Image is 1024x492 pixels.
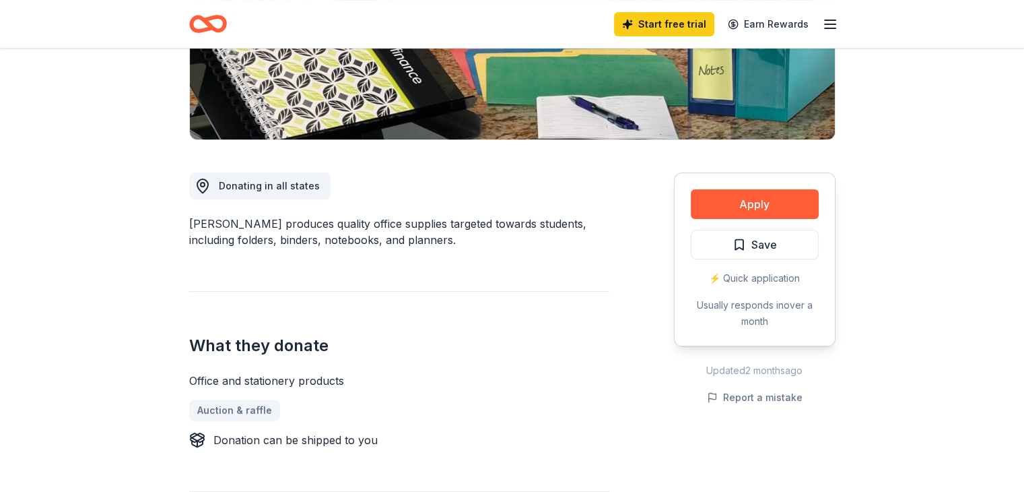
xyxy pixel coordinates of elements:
div: Office and stationery products [189,373,609,389]
div: [PERSON_NAME] produces quality office supplies targeted towards students, including folders, bind... [189,216,609,248]
div: Donation can be shipped to you [213,432,378,448]
button: Save [691,230,819,259]
button: Apply [691,189,819,219]
span: Save [751,236,777,253]
a: Earn Rewards [720,12,817,36]
a: Home [189,8,227,40]
a: Start free trial [614,12,714,36]
span: Donating in all states [219,180,320,191]
h2: What they donate [189,335,609,357]
div: Usually responds in over a month [691,297,819,330]
div: Updated 2 months ago [674,363,835,379]
div: ⚡️ Quick application [691,270,819,286]
button: Report a mistake [707,390,803,406]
